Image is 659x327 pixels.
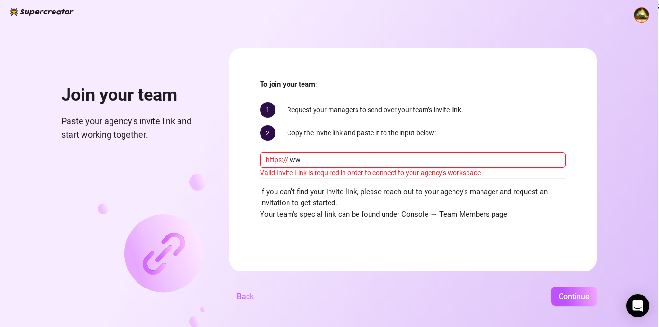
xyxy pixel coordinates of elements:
[551,287,597,306] button: Continue
[229,287,261,306] button: Back
[260,186,566,221] span: If you can’t find your invite link, please reach out to your agency's manager and request an invi...
[10,7,74,16] img: logo
[260,102,566,118] div: Request your managers to send over your team’s invite link.
[61,115,206,142] span: Paste your agency's invite link and start working together.
[260,125,566,141] div: Copy the invite link and paste it to the input below:
[290,155,560,165] input: console.supercreator.app/invite?code=1234
[237,292,254,301] span: Back
[61,85,206,106] h1: Join your team
[634,8,649,22] img: ACg8ocJEMYIto3CQBtG08aHUPxv0lxy_umgAZ4m_oV9Yndnhlw9YIac=s96-c
[626,294,649,317] div: Open Intercom Messenger
[260,168,566,178] div: Valid Invite Link is required in order to connect to your agency's workspace
[266,155,288,165] span: https://
[260,102,275,118] span: 1
[260,125,275,141] span: 2
[260,80,317,89] strong: To join your team:
[559,292,590,301] span: Continue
